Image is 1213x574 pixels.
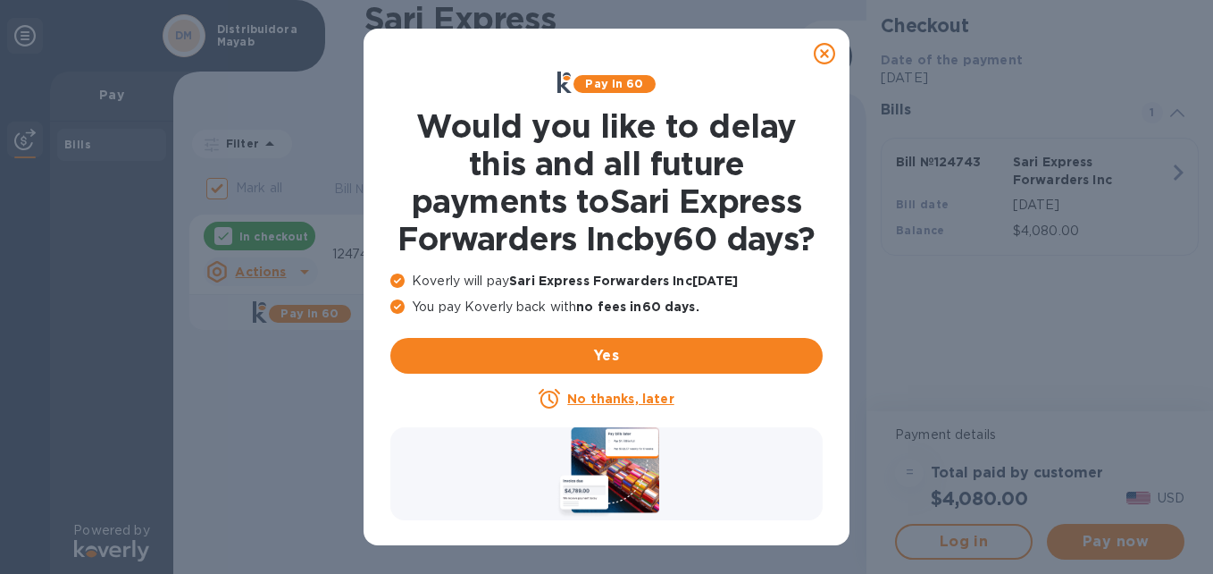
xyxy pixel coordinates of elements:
b: Pay in 60 [585,77,643,90]
b: Sari Express Forwarders Inc [DATE] [509,274,738,288]
p: You pay Koverly back with [390,298,823,317]
span: Yes [405,345,808,367]
b: no fees in 60 days . [576,300,699,314]
p: Koverly will pay [390,272,823,291]
h1: Would you like to delay this and all future payments to Sari Express Forwarders Inc by 60 days ? [390,107,823,257]
button: Yes [390,338,823,374]
u: No thanks, later [567,392,673,406]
